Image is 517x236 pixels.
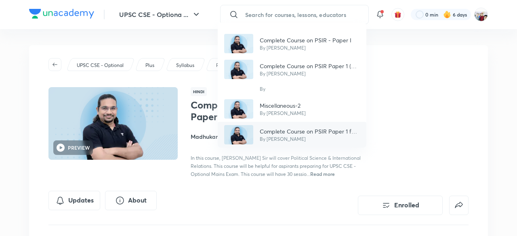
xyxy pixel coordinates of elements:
[260,127,360,136] p: Complete Course on PSIR Paper 1 for Mains 2022 - Part II
[218,56,366,82] a: AvatarComplete Course on PSIR Paper 1 (B) - Part IIIBy [PERSON_NAME]
[218,31,366,56] a: AvatarComplete Course on PSIR - Paper IBy [PERSON_NAME]
[260,44,351,52] p: By [PERSON_NAME]
[260,110,306,117] p: By [PERSON_NAME]
[224,125,253,144] img: Avatar
[224,60,253,79] img: Avatar
[218,82,366,96] a: By
[260,101,306,110] p: Miscellaneous-2
[224,34,253,53] img: Avatar
[260,62,360,70] p: Complete Course on PSIR Paper 1 (B) - Part III
[224,99,253,119] img: Avatar
[218,96,366,122] a: AvatarMiscellaneous-2By [PERSON_NAME]
[260,36,351,44] p: Complete Course on PSIR - Paper I
[260,70,360,77] p: By [PERSON_NAME]
[260,86,265,93] p: By
[260,136,360,143] p: By [PERSON_NAME]
[218,122,366,148] a: AvatarComplete Course on PSIR Paper 1 for Mains 2022 - Part IIBy [PERSON_NAME]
